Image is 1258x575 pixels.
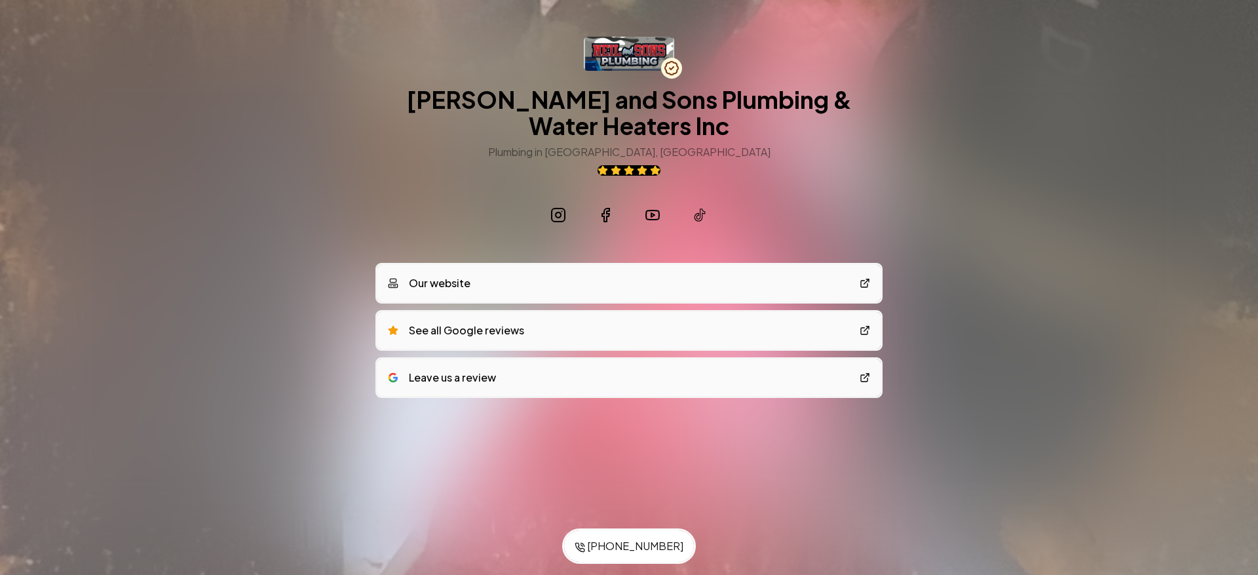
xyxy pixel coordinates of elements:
[377,312,881,349] a: See all Google reviews
[388,275,470,291] div: Our website
[584,37,674,71] img: Neil and Sons Plumbing & Water Heaters Inc
[564,530,694,562] a: [PHONE_NUMBER]
[377,359,881,396] a: google logoLeave us a review
[388,323,524,338] div: See all Google reviews
[377,87,881,139] h1: [PERSON_NAME] and Sons Plumbing & Water Heaters Inc
[377,265,881,302] a: Our website
[388,372,398,383] img: google logo
[488,144,771,160] h3: Plumbing in [GEOGRAPHIC_DATA], [GEOGRAPHIC_DATA]
[388,370,496,386] div: Leave us a review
